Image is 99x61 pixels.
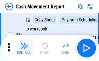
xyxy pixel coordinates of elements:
[17,51,31,55] div: Run All
[20,42,28,50] img: Run All
[62,42,69,50] img: Skip
[55,40,76,56] button: Skip
[86,3,94,10] img: Settings menu
[78,4,83,9] img: Support
[33,16,56,24] div: Copy Sheet
[5,3,13,10] img: Back
[16,4,65,10] div: Cash Movement Report
[81,43,92,53] img: Main button
[16,32,23,37] span: # 17
[62,51,70,55] div: Skip
[25,27,47,31] div: to workbook
[14,40,34,56] button: Run All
